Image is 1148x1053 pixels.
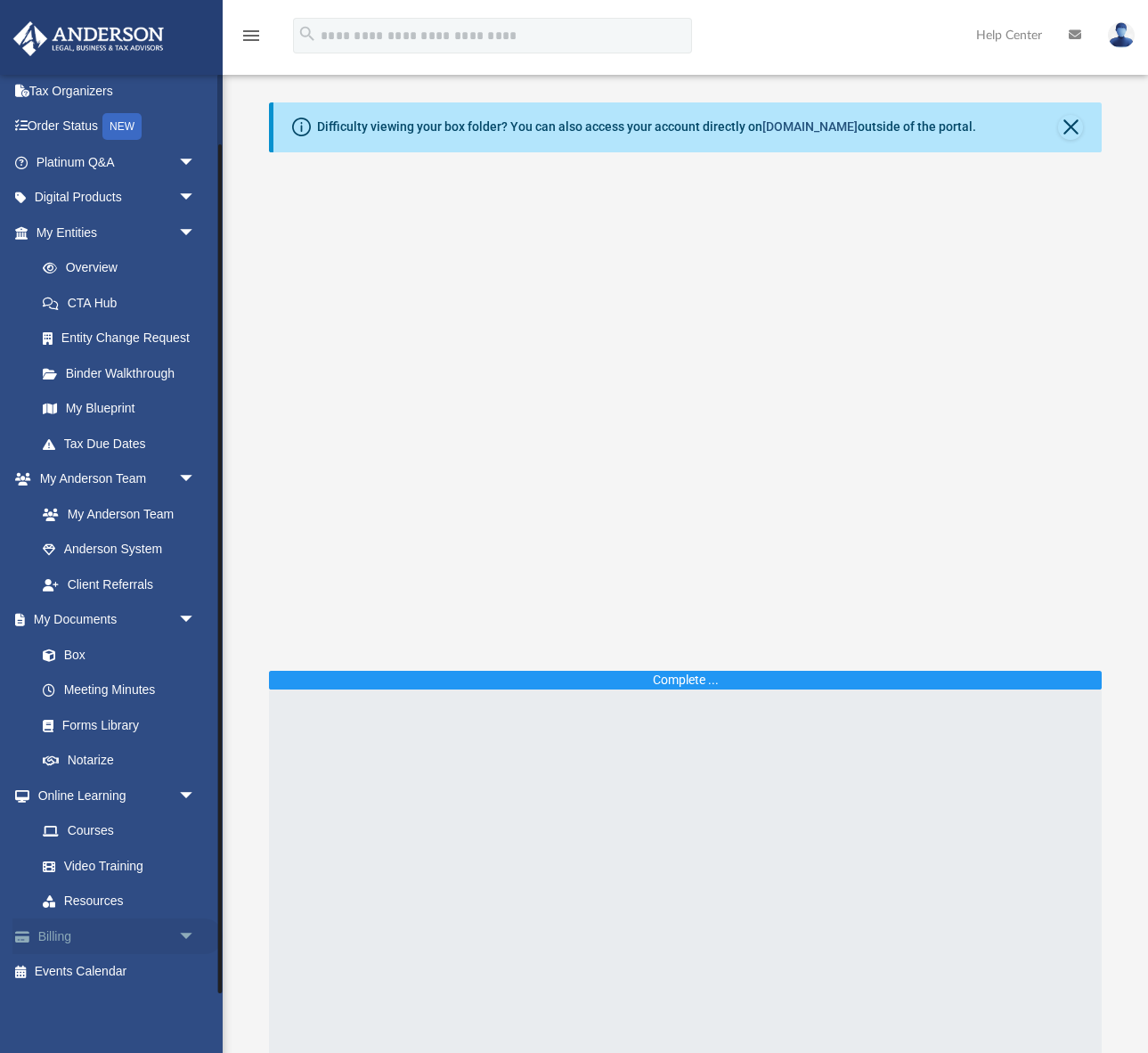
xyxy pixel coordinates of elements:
[25,496,205,532] a: My Anderson Team
[25,250,223,286] a: Overview
[178,215,214,251] span: arrow_drop_down
[25,743,214,779] a: Notarize
[12,109,223,145] a: Order StatusNEW
[25,884,214,919] a: Resources
[25,532,214,567] a: Anderson System
[25,285,223,321] a: CTA Hub
[653,671,719,690] div: Complete ...
[12,180,223,216] a: Digital Productsarrow_drop_down
[25,637,205,673] a: Box
[8,21,169,56] img: Anderson Advisors Platinum Portal
[25,567,214,602] a: Client Referrals
[297,24,317,44] i: search
[317,118,976,136] div: Difficulty viewing your box folder? You can also access your account directly on outside of the p...
[25,813,214,849] a: Courses
[1058,115,1083,140] button: Close
[12,73,223,109] a: Tax Organizers
[25,426,223,461] a: Tax Due Dates
[240,34,262,46] a: menu
[178,778,214,814] span: arrow_drop_down
[12,778,214,813] a: Online Learningarrow_drop_down
[178,180,214,216] span: arrow_drop_down
[12,954,223,990] a: Events Calendar
[12,144,223,180] a: Platinum Q&Aarrow_drop_down
[12,918,223,954] a: Billingarrow_drop_down
[25,321,223,356] a: Entity Change Request
[12,461,214,497] a: My Anderson Teamarrow_drop_down
[1108,22,1135,48] img: User Pic
[25,707,205,743] a: Forms Library
[25,673,214,708] a: Meeting Minutes
[25,391,214,427] a: My Blueprint
[178,918,214,955] span: arrow_drop_down
[25,355,223,391] a: Binder Walkthrough
[25,848,205,884] a: Video Training
[178,144,214,181] span: arrow_drop_down
[178,602,214,639] span: arrow_drop_down
[12,602,214,638] a: My Documentsarrow_drop_down
[12,215,223,250] a: My Entitiesarrow_drop_down
[762,119,858,134] a: [DOMAIN_NAME]
[240,25,262,46] i: menu
[102,113,142,140] div: NEW
[178,461,214,498] span: arrow_drop_down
